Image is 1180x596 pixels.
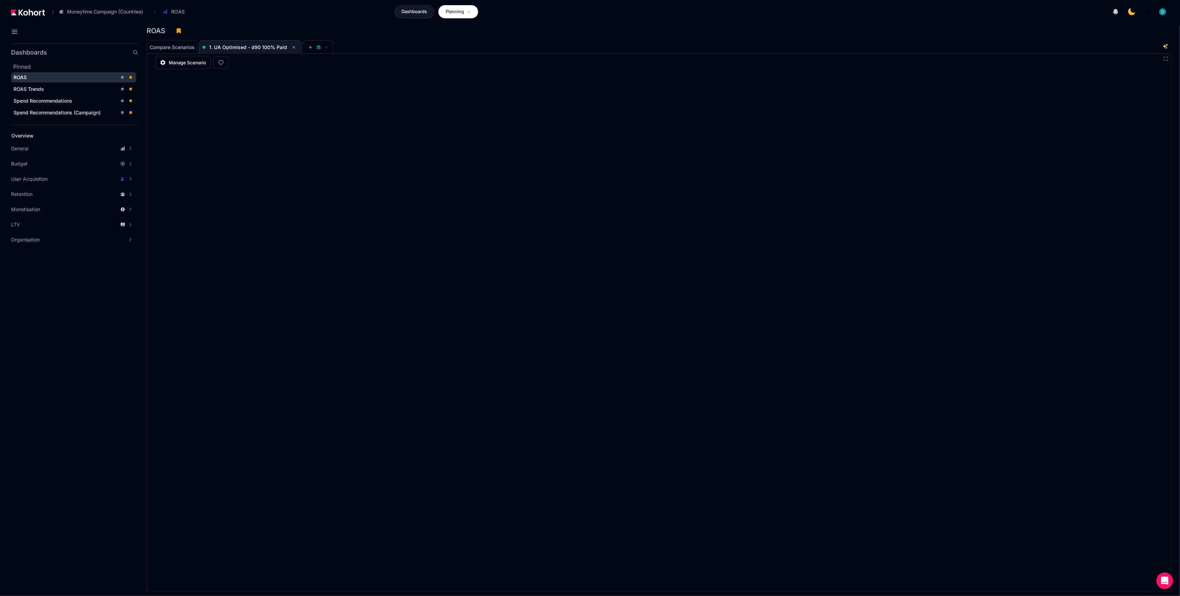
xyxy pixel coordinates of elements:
span: ROAS Trends [13,86,44,92]
span: / [46,8,54,16]
span: Planning [446,8,464,15]
span: Monetisation [11,206,40,213]
span: 1. UA Optimised - d90 100% Paid [209,44,287,50]
span: Organisation [11,236,40,243]
button: Moneytime Campaign (Countries) [55,6,150,18]
span: Compare Scenarios [150,45,195,50]
a: Overview [9,131,127,141]
a: Manage Scenario [155,56,211,69]
button: ROAS [159,6,192,18]
button: Fullscreen [1163,56,1169,62]
span: Manage Scenario [169,59,206,66]
h2: Pinned [13,63,138,71]
div: Open Intercom Messenger [1156,573,1173,589]
span: User Acquisition [11,176,48,182]
span: LTV [11,221,20,228]
a: ROAS Trends [11,84,136,94]
span: › [152,9,157,15]
span: Spend Recommendations (Campaign) [13,110,101,115]
span: Dashboards [401,8,427,15]
a: Spend Recommendations (Campaign) [11,107,136,118]
a: Dashboards [394,5,434,18]
a: Spend Recommendations [11,96,136,106]
span: General [11,145,28,152]
a: ROAS [11,72,136,83]
span: ROAS [171,8,185,15]
a: Planning [438,5,478,18]
span: ROAS [13,74,27,80]
img: Kohort logo [11,9,45,16]
span: Overview [11,133,34,139]
span: Budget [11,160,28,167]
span: Moneytime Campaign (Countries) [67,8,143,15]
span: Spend Recommendations [13,98,72,104]
span: Retention [11,191,32,198]
h2: Dashboards [11,49,47,56]
img: logo_MoneyTimeLogo_1_20250619094856634230.png [1144,8,1151,15]
h3: ROAS [147,27,169,34]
